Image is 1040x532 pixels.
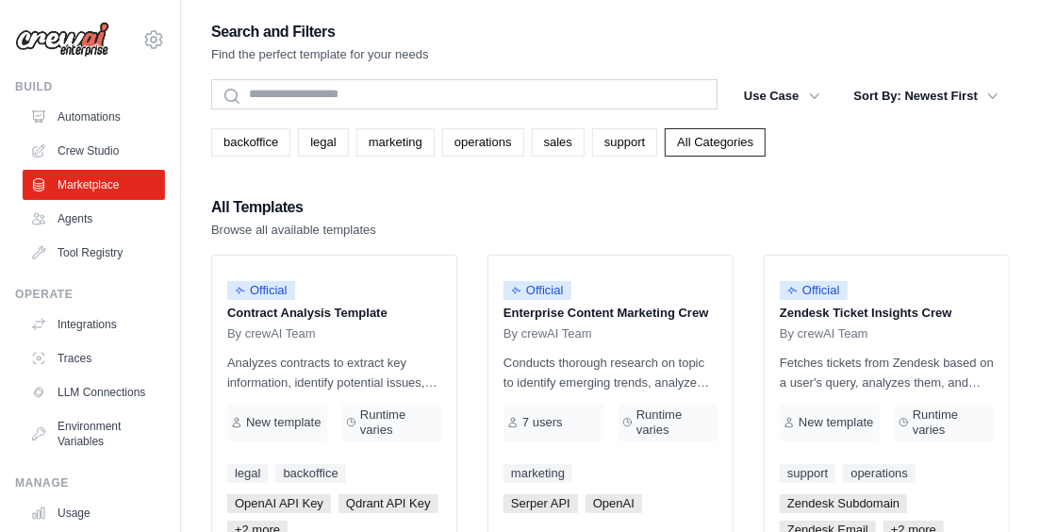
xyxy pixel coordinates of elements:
[211,19,429,45] h2: Search and Filters
[503,494,578,513] span: Serper API
[780,353,994,392] p: Fetches tickets from Zendesk based on a user's query, analyzes them, and generates a summary. Out...
[843,79,1010,113] button: Sort By: Newest First
[780,494,907,513] span: Zendesk Subdomain
[227,326,316,341] span: By crewAI Team
[799,415,873,430] span: New template
[23,136,165,166] a: Crew Studio
[843,464,916,483] a: operations
[503,464,572,483] a: marketing
[780,326,868,341] span: By crewAI Team
[356,128,435,157] a: marketing
[586,494,642,513] span: OpenAI
[23,498,165,528] a: Usage
[23,238,165,268] a: Tool Registry
[780,304,994,323] p: Zendesk Ticket Insights Crew
[275,464,345,483] a: backoffice
[227,353,441,392] p: Analyzes contracts to extract key information, identify potential issues, and provide insights fo...
[227,281,295,300] span: Official
[522,415,563,430] span: 7 users
[211,45,429,64] p: Find the perfect template for your needs
[15,22,109,58] img: Logo
[23,309,165,340] a: Integrations
[227,464,268,483] a: legal
[211,221,376,240] p: Browse all available templates
[503,281,571,300] span: Official
[23,343,165,374] a: Traces
[636,407,714,438] span: Runtime varies
[15,475,165,490] div: Manage
[23,377,165,407] a: LLM Connections
[532,128,585,157] a: sales
[246,415,321,430] span: New template
[442,128,524,157] a: operations
[665,128,766,157] a: All Categories
[23,170,165,200] a: Marketplace
[503,304,718,323] p: Enterprise Content Marketing Crew
[15,287,165,302] div: Operate
[360,407,437,438] span: Runtime varies
[503,326,592,341] span: By crewAI Team
[298,128,348,157] a: legal
[780,281,848,300] span: Official
[913,407,990,438] span: Runtime varies
[211,194,376,221] h2: All Templates
[23,102,165,132] a: Automations
[227,494,331,513] span: OpenAI API Key
[23,204,165,234] a: Agents
[23,411,165,457] a: Environment Variables
[592,128,657,157] a: support
[733,79,832,113] button: Use Case
[227,304,441,323] p: Contract Analysis Template
[211,128,290,157] a: backoffice
[15,79,165,94] div: Build
[780,464,835,483] a: support
[503,353,718,392] p: Conducts thorough research on topic to identify emerging trends, analyze competitor strategies, a...
[338,494,438,513] span: Qdrant API Key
